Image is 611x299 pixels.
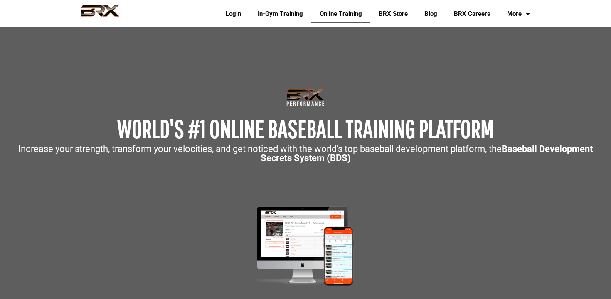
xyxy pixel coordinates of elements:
[499,4,538,23] a: More
[285,87,326,108] img: Transparent-Black-BRX-Logo-White-Performance
[73,5,127,23] img: BRX Performance
[370,4,416,23] a: BRX Store
[4,145,607,163] p: Increase your strength, transform your velocities, and get noticed with the world's top baseball ...
[117,114,494,143] span: WORLD'S #1 ONLINE BASEBALL TRAINING PLATFORM
[416,4,446,23] a: Blog
[446,4,499,23] a: BRX Careers
[211,4,538,23] div: Navigation Menu
[249,4,311,23] a: In-Gym Training
[311,4,370,23] a: Online Training
[240,204,372,288] img: Mockup-2-large
[261,144,593,163] strong: Baseball Development Secrets System (BDS)
[217,4,249,23] a: Login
